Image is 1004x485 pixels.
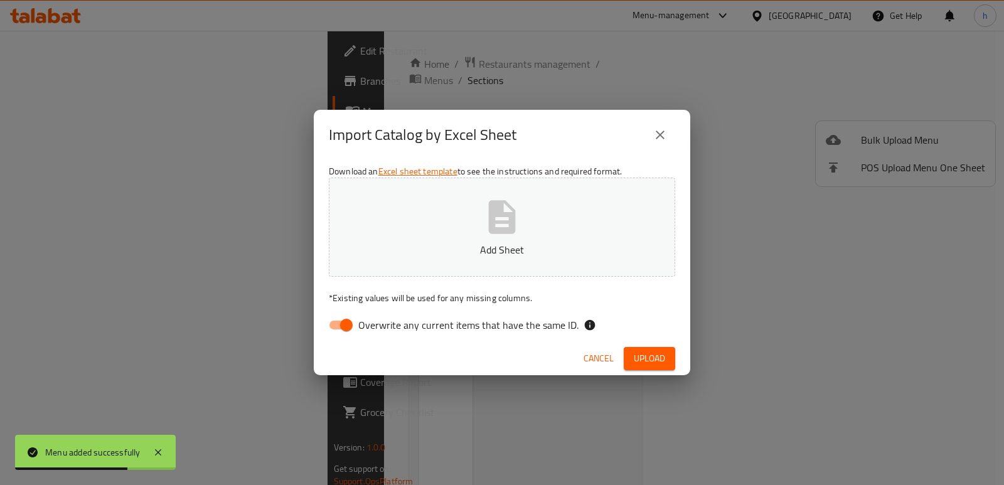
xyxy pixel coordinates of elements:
[358,317,579,333] span: Overwrite any current items that have the same ID.
[624,347,675,370] button: Upload
[378,163,457,179] a: Excel sheet template
[329,178,675,277] button: Add Sheet
[584,351,614,366] span: Cancel
[329,125,516,145] h2: Import Catalog by Excel Sheet
[329,292,675,304] p: Existing values will be used for any missing columns.
[348,242,656,257] p: Add Sheet
[645,120,675,150] button: close
[314,160,690,342] div: Download an to see the instructions and required format.
[45,445,141,459] div: Menu added successfully
[579,347,619,370] button: Cancel
[634,351,665,366] span: Upload
[584,319,596,331] svg: If the overwrite option isn't selected, then the items that match an existing ID will be ignored ...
